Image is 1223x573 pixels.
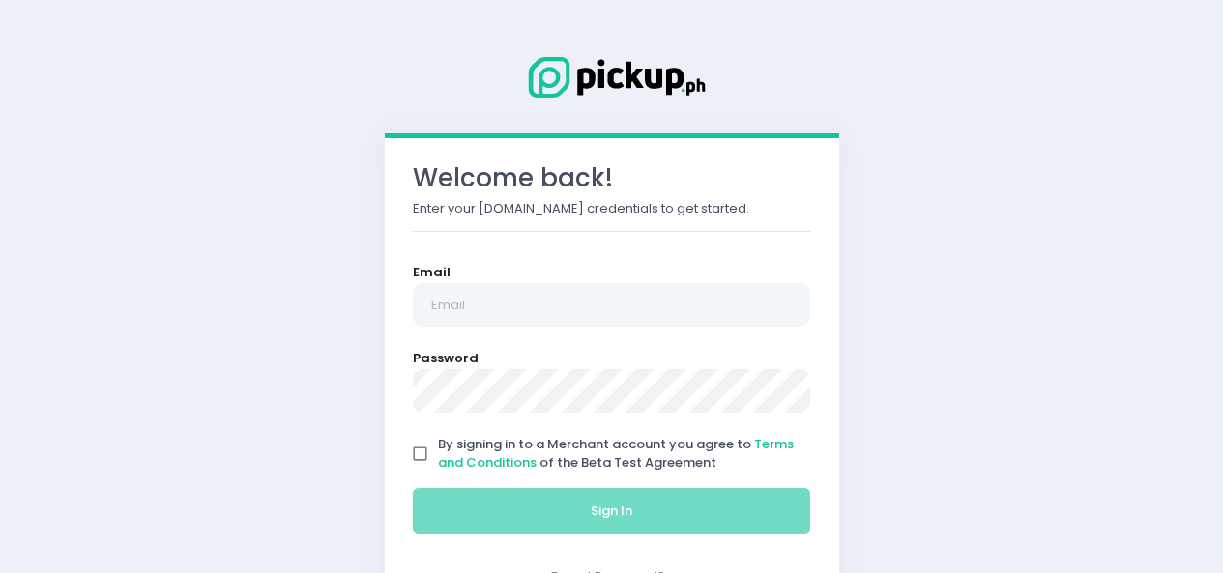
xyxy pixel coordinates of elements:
h3: Welcome back! [413,163,811,193]
button: Sign In [413,488,811,534]
label: Password [413,349,479,368]
label: Email [413,263,451,282]
span: Sign In [591,501,632,520]
img: Logo [515,53,709,101]
a: Terms and Conditions [438,435,794,473]
span: By signing in to a Merchant account you agree to of the Beta Test Agreement [438,435,794,473]
input: Email [413,283,811,328]
p: Enter your [DOMAIN_NAME] credentials to get started. [413,199,811,218]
